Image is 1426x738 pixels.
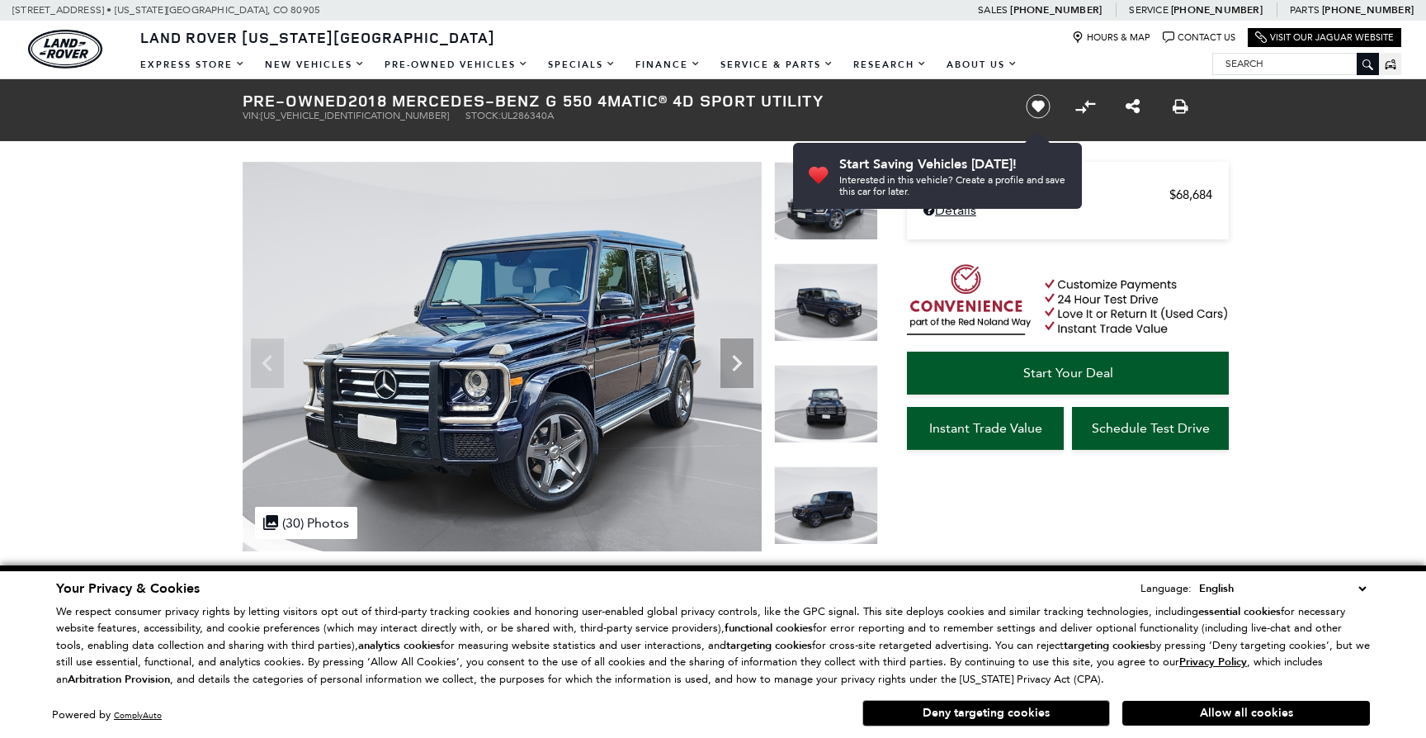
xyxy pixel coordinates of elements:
[12,4,320,16] a: [STREET_ADDRESS] • [US_STATE][GEOGRAPHIC_DATA], CO 80905
[68,672,170,687] strong: Arbitration Provision
[261,110,449,121] span: [US_VEHICLE_IDENTIFICATION_NUMBER]
[1126,97,1140,116] a: Share this Pre-Owned 2018 Mercedes-Benz G 550 4MATIC® 4D Sport Utility
[774,162,878,240] img: Used 2018 designo Mystic Blue Metallic Mercedes-Benz G 550 image 1
[1179,655,1247,668] a: Privacy Policy
[1290,4,1320,16] span: Parts
[1171,3,1263,17] a: [PHONE_NUMBER]
[725,621,813,636] strong: functional cookies
[774,263,878,342] img: Used 2018 designo Mystic Blue Metallic Mercedes-Benz G 550 image 2
[1255,31,1394,44] a: Visit Our Jaguar Website
[1163,31,1235,44] a: Contact Us
[140,27,495,47] span: Land Rover [US_STATE][GEOGRAPHIC_DATA]
[243,89,348,111] strong: Pre-Owned
[1179,655,1247,669] u: Privacy Policy
[52,710,162,721] div: Powered by
[923,187,1169,202] span: Retailer Selling Price
[862,700,1110,726] button: Deny targeting cookies
[130,27,505,47] a: Land Rover [US_STATE][GEOGRAPHIC_DATA]
[1064,638,1150,653] strong: targeting cookies
[243,162,762,551] img: Used 2018 designo Mystic Blue Metallic Mercedes-Benz G 550 image 1
[1169,187,1212,202] span: $68,684
[130,50,255,79] a: EXPRESS STORE
[774,466,878,545] img: Used 2018 designo Mystic Blue Metallic Mercedes-Benz G 550 image 4
[1213,54,1378,73] input: Search
[375,50,538,79] a: Pre-Owned Vehicles
[907,407,1064,450] a: Instant Trade Value
[130,50,1027,79] nav: Main Navigation
[114,710,162,721] a: ComplyAuto
[923,187,1212,202] a: Retailer Selling Price $68,684
[56,580,200,598] span: Your Privacy & Cookies
[28,30,102,69] img: Land Rover
[843,50,937,79] a: Research
[1072,407,1229,450] a: Schedule Test Drive
[28,30,102,69] a: land-rover
[711,50,843,79] a: Service & Parts
[1129,4,1168,16] span: Service
[1173,97,1188,116] a: Print this Pre-Owned 2018 Mercedes-Benz G 550 4MATIC® 4D Sport Utility
[243,110,261,121] span: VIN:
[923,202,1212,218] a: Details
[1198,604,1281,619] strong: essential cookies
[626,50,711,79] a: Finance
[937,50,1027,79] a: About Us
[358,638,441,653] strong: analytics cookies
[1073,94,1098,119] button: Compare vehicle
[56,603,1370,688] p: We respect consumer privacy rights by letting visitors opt out of third-party tracking cookies an...
[1322,3,1414,17] a: [PHONE_NUMBER]
[1140,583,1192,594] div: Language:
[726,638,812,653] strong: targeting cookies
[1092,420,1210,436] span: Schedule Test Drive
[929,420,1042,436] span: Instant Trade Value
[538,50,626,79] a: Specials
[907,352,1229,395] a: Start Your Deal
[243,92,998,110] h1: 2018 Mercedes-Benz G 550 4MATIC® 4D Sport Utility
[501,110,554,121] span: UL286340A
[1195,580,1370,598] select: Language Select
[1072,31,1150,44] a: Hours & Map
[465,110,501,121] span: Stock:
[1023,365,1113,381] span: Start Your Deal
[255,50,375,79] a: New Vehicles
[1020,93,1056,120] button: Save vehicle
[1010,3,1102,17] a: [PHONE_NUMBER]
[774,365,878,443] img: Used 2018 designo Mystic Blue Metallic Mercedes-Benz G 550 image 3
[255,507,357,539] div: (30) Photos
[1122,701,1370,726] button: Allow all cookies
[720,338,753,388] div: Next
[978,4,1008,16] span: Sales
